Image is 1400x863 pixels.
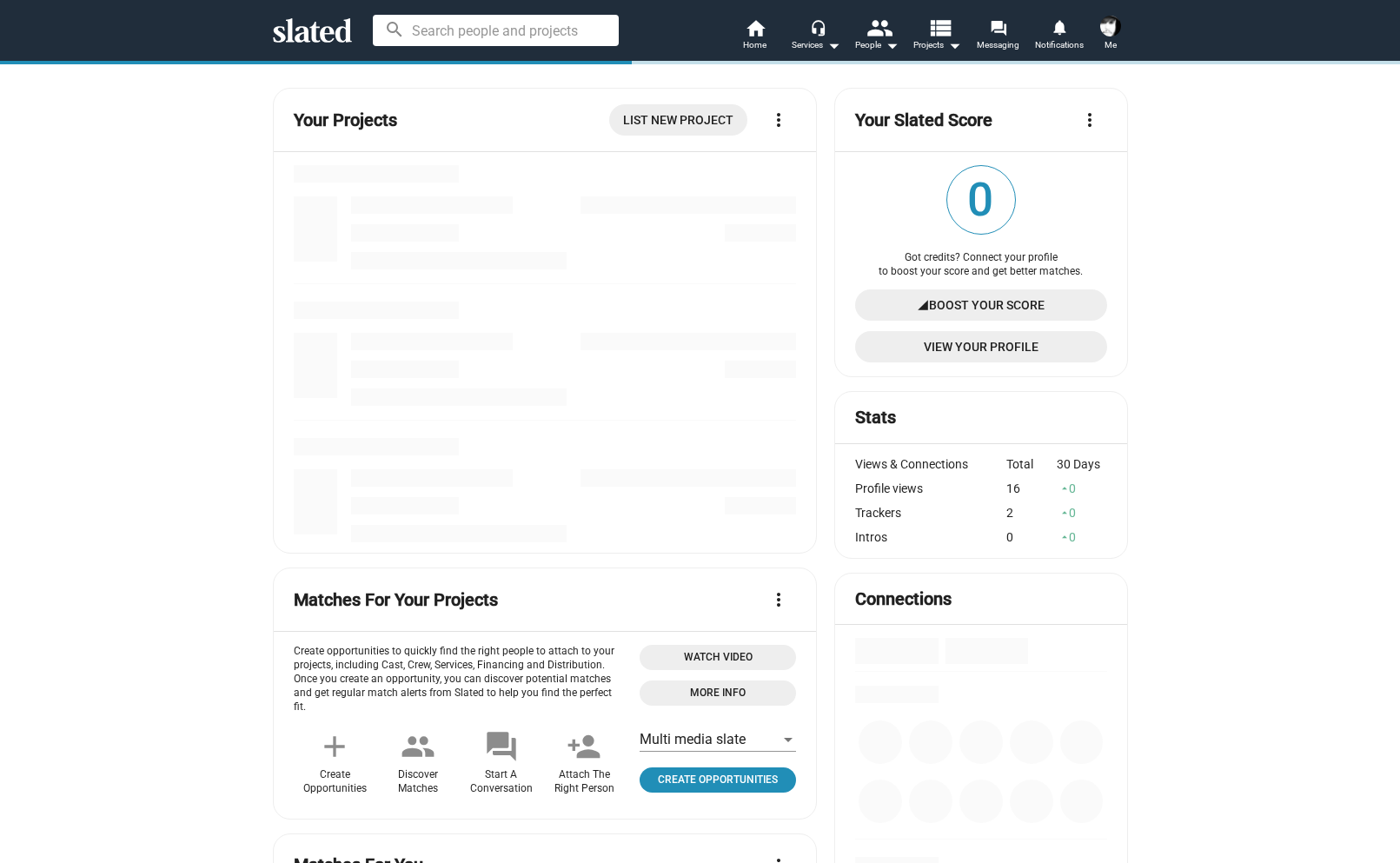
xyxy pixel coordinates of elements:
mat-icon: notifications [1051,18,1067,35]
mat-icon: people [866,15,891,40]
div: Trackers [855,506,1006,520]
div: Got credits? Connect your profile to boost your score and get better matches. [855,251,1106,279]
mat-icon: arrow_drop_down [823,35,844,56]
mat-icon: more_vert [768,110,789,130]
mat-card-title: Your Projects [294,109,397,132]
span: Watch Video [650,648,786,667]
mat-card-title: Matches For Your Projects [294,588,498,612]
div: Profile views [855,481,1006,495]
button: Projects [907,17,968,56]
mat-card-title: Your Slated Score [855,109,992,132]
div: Attach The Right Person [554,768,614,796]
span: More Info [650,684,786,702]
button: Services [786,17,846,56]
a: Click to open project profile page opportunities tab [640,767,796,793]
button: Peter PietrangeliMe [1090,12,1131,57]
mat-icon: arrow_drop_down [944,35,965,56]
div: 0 [1006,530,1057,544]
span: Notifications [1035,35,1084,56]
span: Projects [913,35,961,56]
mat-icon: forum [990,19,1006,36]
a: Messaging [968,17,1029,56]
mat-icon: arrow_drop_up [1058,507,1071,519]
mat-icon: people [401,729,435,764]
span: 0 [947,166,1015,234]
span: View Your Profile [869,331,1092,362]
mat-icon: arrow_drop_up [1058,531,1071,543]
mat-icon: add [317,729,352,764]
div: People [855,35,899,56]
div: Views & Connections [855,457,1006,471]
a: List New Project [609,104,747,136]
span: Create Opportunities [647,771,789,789]
button: Open 'Opportunities Intro Video' dialog [640,645,796,670]
p: Create opportunities to quickly find the right people to attach to your projects, including Cast,... [294,645,627,714]
mat-card-title: Stats [855,406,896,429]
div: Start A Conversation [470,768,533,796]
mat-card-title: Connections [855,588,952,611]
input: Search people and projects [373,15,619,46]
mat-icon: person_add [567,729,601,764]
mat-icon: arrow_drop_down [881,35,902,56]
a: Notifications [1029,17,1090,56]
span: Boost Your Score [929,289,1045,321]
mat-icon: headset_mic [810,19,826,35]
a: Boost Your Score [855,289,1106,321]
mat-icon: home [745,17,766,38]
div: 0 [1057,530,1107,544]
div: 2 [1006,506,1057,520]
div: 0 [1057,481,1107,495]
mat-icon: more_vert [1079,110,1100,130]
mat-icon: arrow_drop_up [1058,482,1071,495]
div: Intros [855,530,1006,544]
div: Total [1006,457,1057,471]
div: Create Opportunities [303,768,367,796]
a: Open 'More info' dialog with information about Opportunities [640,680,796,706]
mat-icon: view_list [926,15,952,40]
div: 16 [1006,481,1057,495]
a: Home [725,17,786,56]
mat-icon: more_vert [768,589,789,610]
span: List New Project [623,104,733,136]
span: Messaging [977,35,1019,56]
mat-icon: forum [484,729,519,764]
span: Me [1105,35,1117,56]
div: Discover Matches [398,768,438,796]
span: Multi media slate [640,731,746,747]
button: People [846,17,907,56]
div: Services [792,35,840,56]
span: Home [743,35,766,56]
mat-icon: signal_cellular_4_bar [917,289,929,321]
img: Peter Pietrangeli [1100,16,1121,37]
a: View Your Profile [855,331,1106,362]
div: 30 Days [1057,457,1107,471]
div: 0 [1057,506,1107,520]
